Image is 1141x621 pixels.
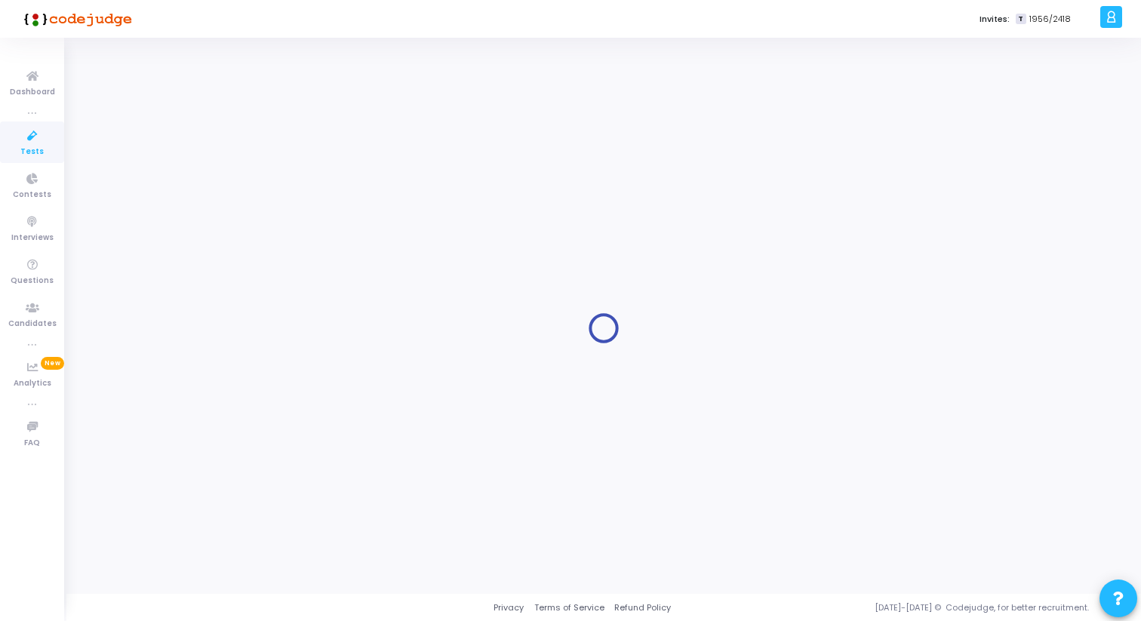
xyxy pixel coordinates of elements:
img: logo [19,4,132,34]
span: Questions [11,275,54,287]
span: Contests [13,189,51,201]
span: Tests [20,146,44,158]
div: [DATE]-[DATE] © Codejudge, for better recruitment. [671,601,1122,614]
span: New [41,357,64,370]
span: Dashboard [10,86,55,99]
span: T [1016,14,1026,25]
span: 1956/2418 [1029,13,1071,26]
span: Interviews [11,232,54,244]
span: Analytics [14,377,51,390]
label: Invites: [980,13,1010,26]
a: Refund Policy [614,601,671,614]
a: Terms of Service [534,601,604,614]
span: FAQ [24,437,40,450]
a: Privacy [494,601,524,614]
span: Candidates [8,318,57,330]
